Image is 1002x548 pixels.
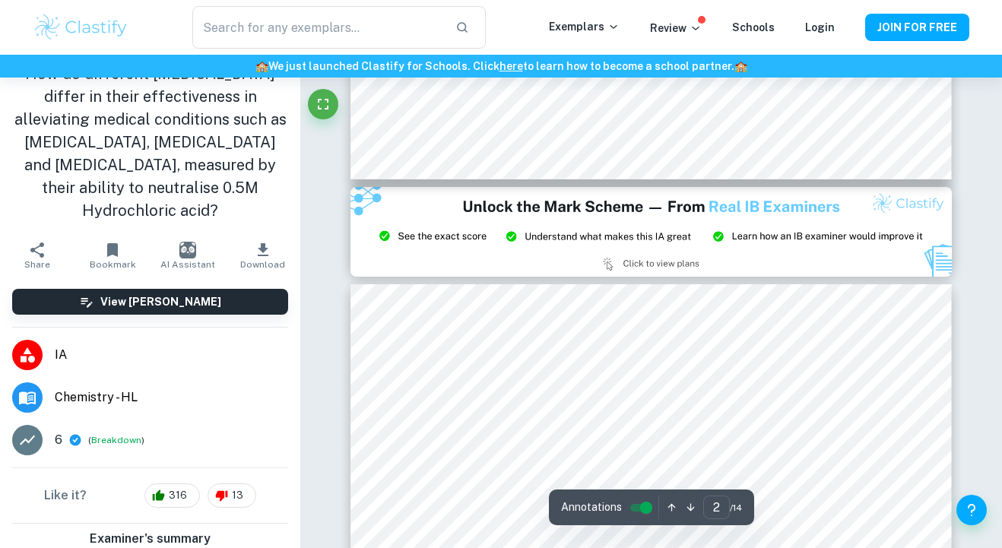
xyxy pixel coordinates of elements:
[224,488,252,503] span: 13
[350,187,952,277] img: Ad
[734,60,747,72] span: 🏫
[3,58,999,74] h6: We just launched Clastify for Schools. Click to learn how to become a school partner.
[91,433,141,447] button: Breakdown
[160,259,215,270] span: AI Assistant
[55,431,62,449] p: 6
[865,14,969,41] button: JOIN FOR FREE
[55,388,288,407] span: Chemistry - HL
[650,20,702,36] p: Review
[44,486,87,505] h6: Like it?
[732,21,775,33] a: Schools
[208,483,256,508] div: 13
[549,18,620,35] p: Exemplars
[55,346,288,364] span: IA
[33,12,129,43] img: Clastify logo
[226,234,301,277] button: Download
[499,60,523,72] a: here
[88,433,144,448] span: ( )
[12,62,288,222] h1: How do different [MEDICAL_DATA] differ in their effectiveness in alleviating medical conditions s...
[255,60,268,72] span: 🏫
[90,259,136,270] span: Bookmark
[24,259,50,270] span: Share
[160,488,195,503] span: 316
[75,234,151,277] button: Bookmark
[240,259,285,270] span: Download
[179,242,196,258] img: AI Assistant
[308,89,338,119] button: Fullscreen
[956,495,987,525] button: Help and Feedback
[561,499,622,515] span: Annotations
[12,289,288,315] button: View [PERSON_NAME]
[6,530,294,548] h6: Examiner's summary
[192,6,443,49] input: Search for any exemplars...
[144,483,200,508] div: 316
[805,21,835,33] a: Login
[730,501,742,515] span: / 14
[151,234,226,277] button: AI Assistant
[100,293,221,310] h6: View [PERSON_NAME]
